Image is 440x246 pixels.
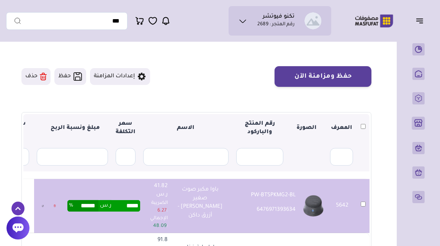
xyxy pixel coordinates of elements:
p: PW-BTSPKMG2-BL [233,191,296,200]
strong: الاسم [177,125,195,131]
button: حفظ [54,68,86,85]
p: الإجمالي : [148,215,168,230]
span: 6.27 [157,208,167,213]
strong: المعرف [331,125,353,131]
strong: مبلغ ونسبة الربح [45,125,100,131]
img: تكنو فيوتشر [304,12,322,29]
span: ر.س [100,200,111,212]
p: 6476971393634 [233,206,296,214]
strong: سعر التكلفة [116,121,136,135]
strong: الصورة [297,125,317,131]
p: باوا مكبر صوت صغير [PERSON_NAME] - أزرق داكن [175,186,225,220]
p: الضريبة : [148,199,168,215]
img: 2025-07-15-687675b7d85f7.png [303,195,324,216]
img: Logo [350,13,399,28]
td: 5642 [327,179,357,233]
p: 41.82 ر.س [148,182,168,199]
p: رقم المتجر : 2689 [257,21,294,29]
button: حفظ ومزامنة الآن [275,66,371,87]
button: إعدادات المزامنة [90,68,150,85]
h1: تكنو فيوتشر [263,13,294,21]
strong: رقم المنتج والباركود [245,121,275,135]
span: % [69,200,73,212]
button: حذف [21,68,51,85]
span: 48.09 [153,223,167,229]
